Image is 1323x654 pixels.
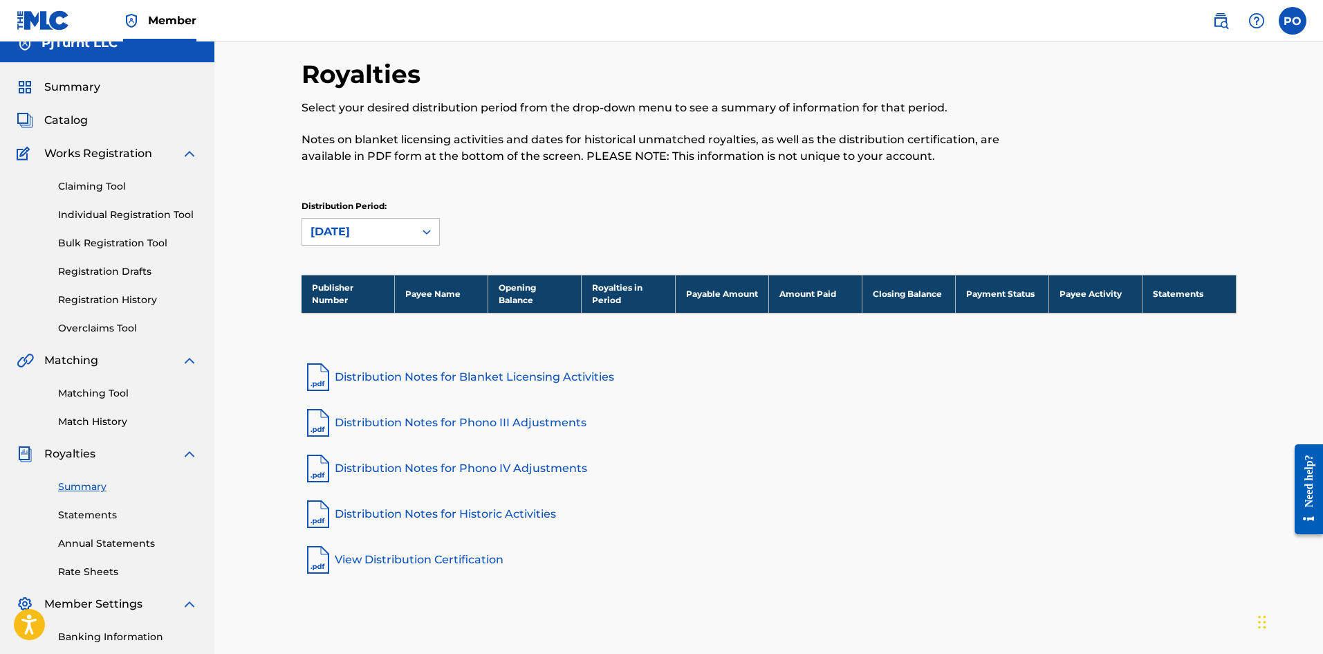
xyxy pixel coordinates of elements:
[1279,7,1306,35] div: User Menu
[44,112,88,129] span: Catalog
[41,35,118,51] h5: PjTurnt LLC
[58,321,198,336] a: Overclaims Tool
[302,452,1237,485] a: Distribution Notes for Phono IV Adjustments
[302,543,1237,576] a: View Distribution Certification
[58,565,198,579] a: Rate Sheets
[675,275,768,313] th: Payable Amount
[488,275,582,313] th: Opening Balance
[44,352,98,369] span: Matching
[17,596,33,612] img: Member Settings
[1258,601,1266,643] div: Drag
[395,275,488,313] th: Payee Name
[1243,7,1270,35] div: Help
[44,79,100,96] span: Summary
[58,293,198,307] a: Registration History
[862,275,955,313] th: Closing Balance
[302,100,1021,116] p: Select your desired distribution period from the drop-down menu to see a summary of information f...
[58,179,198,194] a: Claiming Tool
[302,131,1021,165] p: Notes on blanket licensing activities and dates for historical unmatched royalties, as well as th...
[123,12,140,29] img: Top Rightsholder
[302,361,335,394] img: pdf
[17,79,33,96] img: Summary
[768,275,862,313] th: Amount Paid
[1254,588,1323,654] iframe: Chat Widget
[17,35,33,52] img: Accounts
[302,498,335,531] img: pdf
[302,406,335,439] img: pdf
[148,12,196,28] span: Member
[302,59,427,90] h2: Royalties
[582,275,675,313] th: Royalties in Period
[17,112,33,129] img: Catalog
[58,630,198,644] a: Banking Information
[17,352,34,369] img: Matching
[302,275,395,313] th: Publisher Number
[58,386,198,401] a: Matching Tool
[302,361,1237,394] a: Distribution Notes for Blanket Licensing Activities
[58,264,198,279] a: Registration Drafts
[1248,12,1265,29] img: help
[181,352,198,369] img: expand
[58,508,198,523] a: Statements
[58,208,198,222] a: Individual Registration Tool
[17,79,100,96] a: SummarySummary
[181,145,198,162] img: expand
[302,543,335,576] img: pdf
[1142,275,1236,313] th: Statements
[1207,7,1234,35] a: Public Search
[17,112,88,129] a: CatalogCatalog
[181,446,198,462] img: expand
[311,224,406,240] div: [DATE]
[181,596,198,612] img: expand
[1284,434,1323,545] iframe: Resource Center
[58,480,198,494] a: Summary
[17,10,70,30] img: MLC Logo
[302,498,1237,531] a: Distribution Notes for Historic Activities
[44,145,152,162] span: Works Registration
[302,200,440,212] p: Distribution Period:
[17,446,33,462] img: Royalties
[302,452,335,485] img: pdf
[302,406,1237,439] a: Distribution Notes for Phono III Adjustments
[1049,275,1142,313] th: Payee Activity
[17,145,35,162] img: Works Registration
[955,275,1048,313] th: Payment Status
[58,536,198,551] a: Annual Statements
[44,596,142,612] span: Member Settings
[1212,12,1229,29] img: search
[44,446,95,462] span: Royalties
[58,236,198,251] a: Bulk Registration Tool
[58,415,198,429] a: Match History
